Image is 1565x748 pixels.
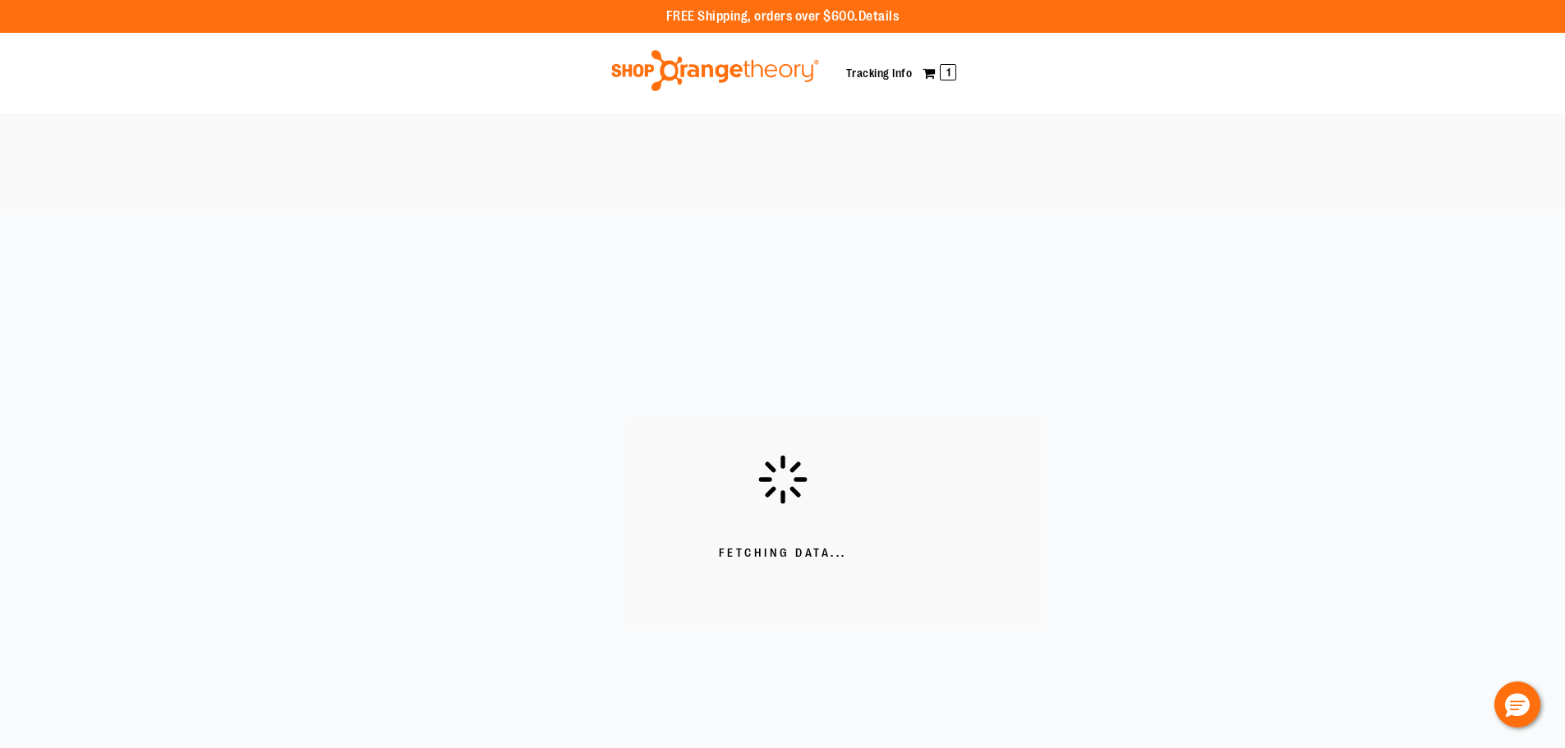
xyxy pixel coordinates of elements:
button: Hello, have a question? Let’s chat. [1494,681,1540,727]
a: Details [858,9,900,24]
p: FREE Shipping, orders over $600. [666,7,900,26]
a: Tracking Info [846,67,913,80]
span: Fetching Data... [719,545,847,562]
img: Shop Orangetheory [609,50,822,91]
span: 1 [940,64,956,80]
